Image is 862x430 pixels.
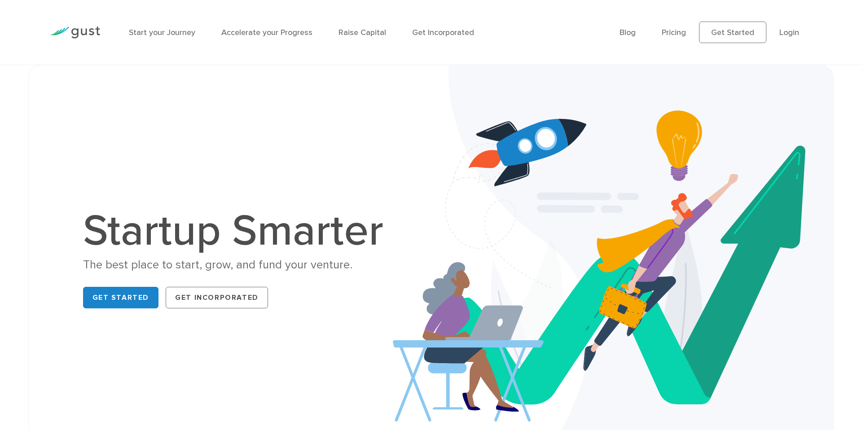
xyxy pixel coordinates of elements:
a: Login [779,28,799,37]
a: Get Started [699,22,766,43]
a: Get Incorporated [412,28,474,37]
img: Gust Logo [50,26,100,39]
a: Blog [620,28,636,37]
a: Get Incorporated [166,287,268,308]
a: Raise Capital [339,28,386,37]
a: Get Started [83,287,159,308]
h1: Startup Smarter [83,210,393,253]
a: Accelerate your Progress [221,28,312,37]
a: Pricing [662,28,686,37]
a: Start your Journey [129,28,195,37]
div: The best place to start, grow, and fund your venture. [83,257,393,273]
